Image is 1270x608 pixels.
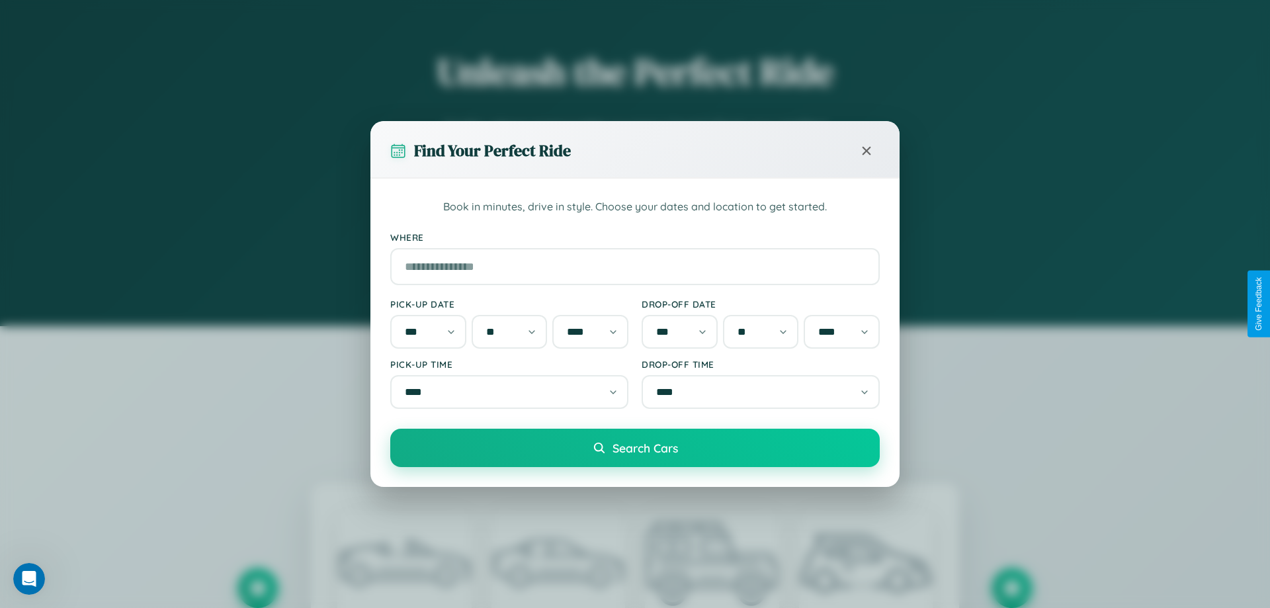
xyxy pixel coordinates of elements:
label: Where [390,232,880,243]
button: Search Cars [390,429,880,467]
label: Drop-off Date [642,298,880,310]
p: Book in minutes, drive in style. Choose your dates and location to get started. [390,198,880,216]
label: Drop-off Time [642,359,880,370]
label: Pick-up Date [390,298,628,310]
label: Pick-up Time [390,359,628,370]
h3: Find Your Perfect Ride [414,140,571,161]
span: Search Cars [613,441,678,455]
